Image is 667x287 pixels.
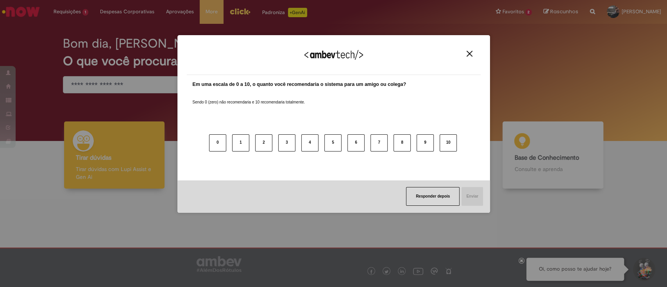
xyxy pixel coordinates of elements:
label: Sendo 0 (zero) não recomendaria e 10 recomendaria totalmente. [193,90,305,105]
button: 6 [347,134,365,152]
button: 8 [393,134,411,152]
button: 7 [370,134,388,152]
button: 5 [324,134,342,152]
button: 1 [232,134,249,152]
button: 10 [440,134,457,152]
button: 0 [209,134,226,152]
button: 9 [417,134,434,152]
img: Close [467,51,472,57]
button: 3 [278,134,295,152]
button: Close [464,50,475,57]
label: Em uma escala de 0 a 10, o quanto você recomendaria o sistema para um amigo ou colega? [193,81,406,88]
button: 4 [301,134,318,152]
button: 2 [255,134,272,152]
button: Responder depois [406,187,460,206]
img: Logo Ambevtech [304,50,363,60]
